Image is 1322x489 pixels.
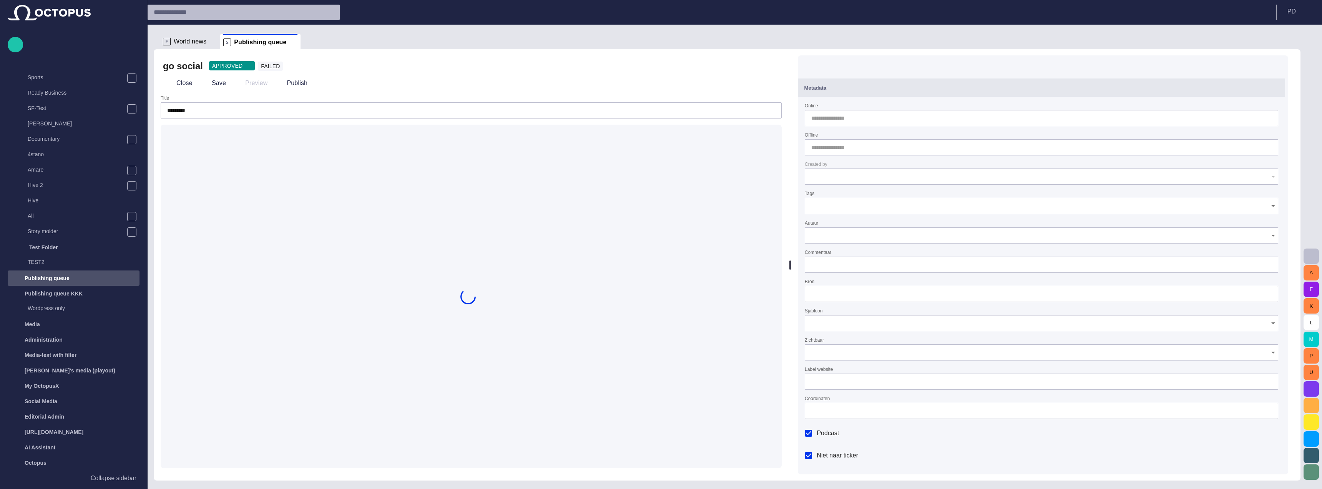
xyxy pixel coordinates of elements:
label: Commentaar [805,249,831,255]
button: Open [1268,230,1279,241]
div: Wordpress only [12,301,140,317]
button: K [1304,298,1319,314]
button: F [1304,282,1319,297]
div: [URL][DOMAIN_NAME] [8,424,140,440]
p: S [223,38,231,46]
div: Media-test with filter [8,347,140,363]
p: All [28,212,127,220]
div: SPublishing queue [220,34,300,49]
span: Metadata [804,85,826,91]
div: Documentary [12,132,140,147]
div: Sports [12,70,140,86]
p: F [163,38,171,45]
div: All [12,209,140,224]
button: M [1304,332,1319,347]
p: Social Media [25,397,57,405]
span: FAILED [261,62,280,70]
button: Metadata [798,78,1285,97]
span: Niet naar NOS [817,473,857,482]
p: Collapse sidebar [91,474,136,483]
label: Online [805,103,818,109]
p: Octopus [25,459,47,467]
span: Podcast [817,429,839,438]
button: U [1304,365,1319,380]
p: Hive [28,197,140,204]
span: Niet naar ticker [817,451,858,460]
button: Open [1268,347,1279,358]
p: [URL][DOMAIN_NAME] [25,428,83,436]
p: P D [1287,7,1296,16]
span: Publishing queue [234,38,286,46]
p: Media-test with filter [25,351,76,359]
p: Editorial Admin [25,413,64,421]
p: [PERSON_NAME]'s media (playout) [25,367,115,374]
label: Zichtbaar [805,337,824,344]
label: Tags [805,190,814,197]
div: Hive [12,194,140,209]
button: Close [163,76,195,90]
p: [PERSON_NAME] [28,120,140,127]
div: FWorld news [160,34,220,49]
div: AI Assistant [8,440,140,455]
p: Story molder [28,227,127,235]
div: Media [8,317,140,332]
p: TEST2 [28,258,140,266]
p: Hive 2 [28,181,127,189]
label: Created by [805,161,827,168]
h2: go social [163,60,203,72]
div: Amare [12,163,140,178]
label: Sjabloon [805,307,823,314]
p: SF-Test [28,104,127,112]
p: AI Assistant [25,444,55,451]
p: Ready Business [28,89,140,97]
p: Publishing queue [25,274,70,282]
label: Coordinaten [805,396,830,402]
button: Collapse sidebar [8,471,140,486]
button: L [1304,315,1319,330]
p: Test Folder [29,244,58,251]
label: Title [161,95,169,102]
p: Media [25,320,40,328]
p: My OctopusX [25,382,59,390]
label: Offline [805,132,818,139]
p: Documentary [28,135,127,143]
img: Octopus News Room [8,5,91,20]
button: Save [198,76,229,90]
div: Octopus [8,455,140,471]
p: Sports [28,73,127,81]
label: Auteur [805,220,818,226]
span: World news [174,38,206,45]
button: APPROVED [209,61,255,70]
p: Amare [28,166,127,174]
div: [PERSON_NAME]'s media (playout) [8,363,140,378]
p: Administration [25,336,63,344]
div: Publishing queue [8,270,140,286]
p: Wordpress only [28,304,140,312]
button: Publish [273,76,310,90]
label: Bron [805,278,814,285]
button: A [1304,265,1319,280]
button: Open [1268,318,1279,329]
label: Label website [805,366,833,373]
div: Story molder [12,224,140,240]
span: APPROVED [212,62,242,70]
div: [PERSON_NAME] [12,117,140,132]
div: 4stano [12,147,140,163]
button: P [1304,348,1319,364]
div: Ready Business [12,86,140,101]
div: Hive 2 [12,178,140,194]
button: PD [1281,5,1317,18]
p: Publishing queue KKK [25,290,83,297]
p: 4stano [28,150,140,158]
div: TEST2 [12,255,140,270]
div: SF-Test [12,101,140,117]
button: Open [1268,200,1279,211]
